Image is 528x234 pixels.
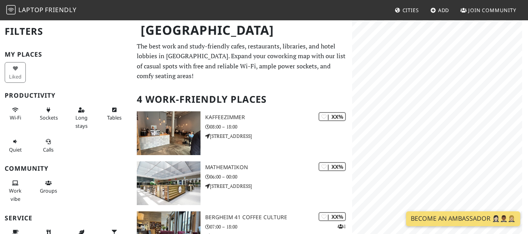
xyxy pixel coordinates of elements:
[137,88,347,111] h2: 4 Work-Friendly Places
[132,161,352,205] a: Mathematikon | XX% Mathematikon 06:00 – 00:00 [STREET_ADDRESS]
[319,162,346,171] div: | XX%
[75,114,88,129] span: Long stays
[38,177,59,197] button: Groups
[40,114,58,121] span: Power sockets
[438,7,449,14] span: Add
[38,135,59,156] button: Calls
[319,112,346,121] div: | XX%
[10,114,21,121] span: Stable Wi-Fi
[45,5,76,14] span: Friendly
[205,173,352,180] p: 06:00 – 00:00
[134,20,351,41] h1: [GEOGRAPHIC_DATA]
[137,41,347,81] p: The best work and study-friendly cafes, restaurants, libraries, and hotel lobbies in [GEOGRAPHIC_...
[205,214,352,221] h3: Bergheim 41 coffee culture
[43,146,54,153] span: Video/audio calls
[5,20,127,43] h2: Filters
[5,51,127,58] h3: My Places
[205,123,352,130] p: 08:00 – 18:00
[71,104,92,132] button: Long stays
[137,161,201,205] img: Mathematikon
[427,3,453,17] a: Add
[107,114,122,121] span: Work-friendly tables
[205,132,352,140] p: [STREET_ADDRESS]
[457,3,519,17] a: Join Community
[5,177,26,205] button: Work vibe
[5,104,26,124] button: Wi-Fi
[5,135,26,156] button: Quiet
[205,223,352,230] p: 07:00 – 18:00
[338,223,346,230] p: 1
[319,212,346,221] div: | XX%
[392,3,422,17] a: Cities
[104,104,125,124] button: Tables
[137,111,201,155] img: Kaffeezimmer
[5,92,127,99] h3: Productivity
[6,5,16,14] img: LaptopFriendly
[132,111,352,155] a: Kaffeezimmer | XX% Kaffeezimmer 08:00 – 18:00 [STREET_ADDRESS]
[403,7,419,14] span: Cities
[6,4,77,17] a: LaptopFriendly LaptopFriendly
[38,104,59,124] button: Sockets
[9,146,22,153] span: Quiet
[205,164,352,171] h3: Mathematikon
[5,165,127,172] h3: Community
[9,187,21,202] span: People working
[468,7,516,14] span: Join Community
[5,214,127,222] h3: Service
[40,187,57,194] span: Group tables
[205,182,352,190] p: [STREET_ADDRESS]
[205,114,352,121] h3: Kaffeezimmer
[18,5,44,14] span: Laptop
[406,211,520,226] a: Become an Ambassador 🤵🏻‍♀️🤵🏾‍♂️🤵🏼‍♀️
